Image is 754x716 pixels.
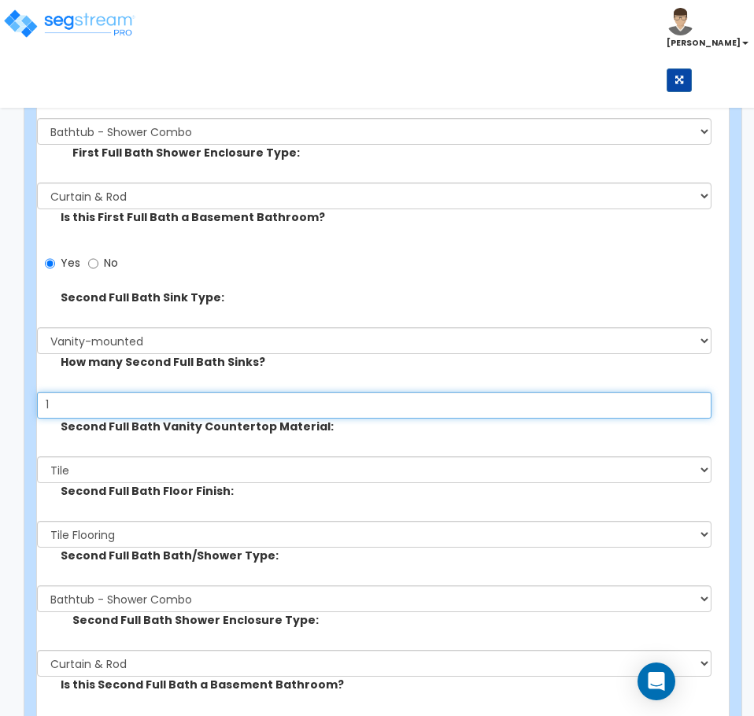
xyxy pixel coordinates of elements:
[61,419,708,434] label: Second Full Bath Vanity Countertop Material:
[61,255,80,271] span: Yes
[2,8,136,39] img: logo_pro_r.png
[72,612,708,628] label: Second Full Bath Shower Enclosure Type:
[88,255,98,272] input: No
[45,255,55,272] input: Yes
[61,548,708,563] label: Second Full Bath Bath/Shower Type:
[667,37,741,49] b: [PERSON_NAME]
[61,354,708,370] label: How many Second Full Bath Sinks?
[638,662,675,700] div: Open Intercom Messenger
[667,8,694,35] img: avatar.png
[72,145,708,161] label: First Full Bath Shower Enclosure Type:
[61,483,708,499] label: Second Full Bath Floor Finish:
[61,290,708,305] label: Second Full Bath Sink Type:
[61,677,708,692] label: Is this Second Full Bath a Basement Bathroom?
[104,255,118,271] span: No
[61,209,708,225] label: Is this First Full Bath a Basement Bathroom?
